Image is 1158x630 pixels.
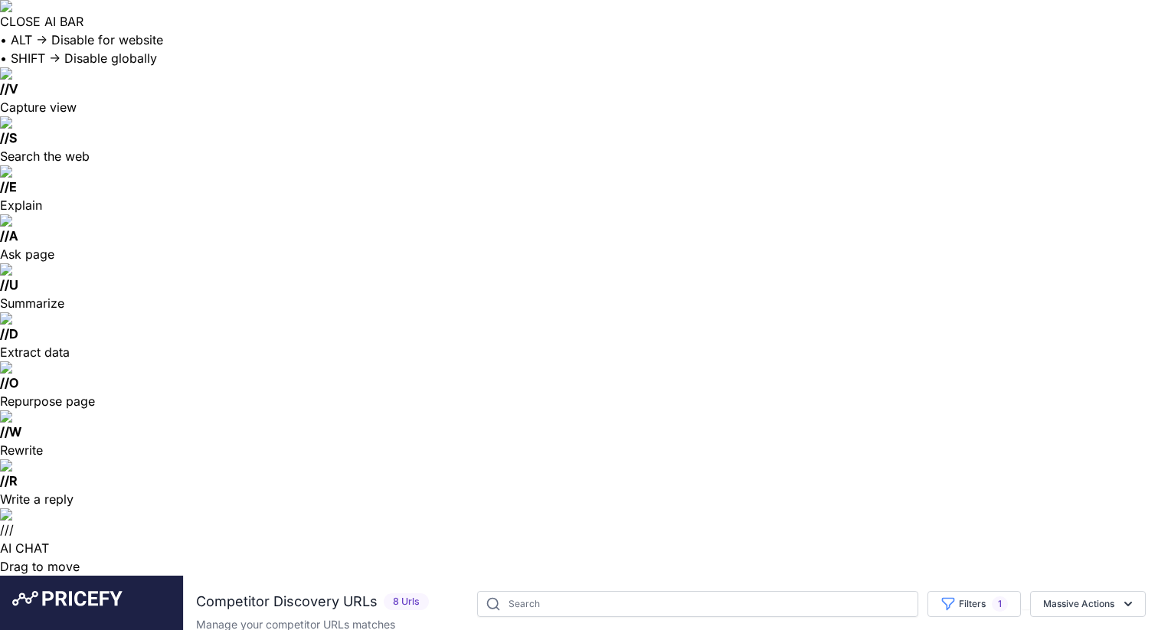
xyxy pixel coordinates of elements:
button: Filters1 [927,591,1021,617]
img: Pricefy Logo [12,591,123,606]
button: Massive Actions [1030,591,1146,617]
input: Search [477,591,918,617]
span: 1 [992,596,1008,612]
span: 8 Urls [384,593,429,611]
h2: Competitor Discovery URLs [196,591,378,612]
